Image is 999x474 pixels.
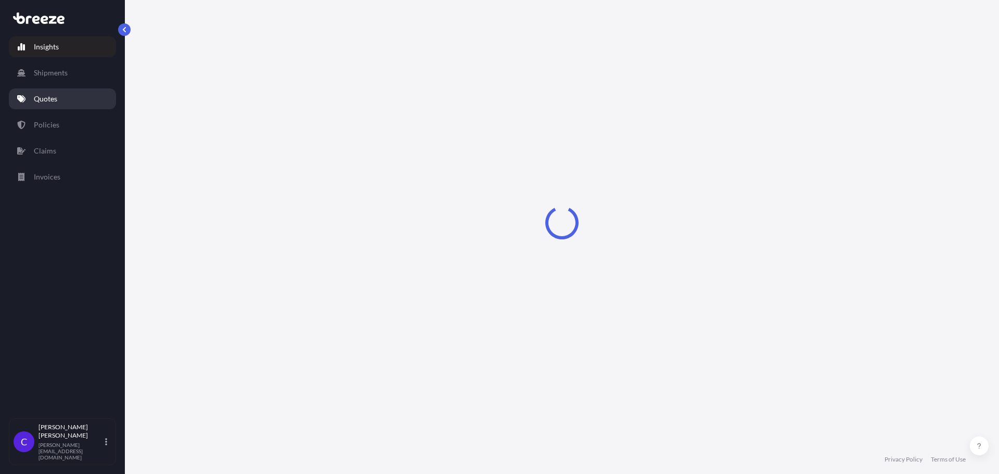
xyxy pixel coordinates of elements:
[9,166,116,187] a: Invoices
[9,88,116,109] a: Quotes
[34,120,59,130] p: Policies
[21,437,27,447] span: C
[9,36,116,57] a: Insights
[9,114,116,135] a: Policies
[9,62,116,83] a: Shipments
[34,94,57,104] p: Quotes
[885,455,923,464] a: Privacy Policy
[39,442,103,460] p: [PERSON_NAME][EMAIL_ADDRESS][DOMAIN_NAME]
[39,423,103,440] p: [PERSON_NAME] [PERSON_NAME]
[9,140,116,161] a: Claims
[34,42,59,52] p: Insights
[34,146,56,156] p: Claims
[34,172,60,182] p: Invoices
[34,68,68,78] p: Shipments
[931,455,966,464] a: Terms of Use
